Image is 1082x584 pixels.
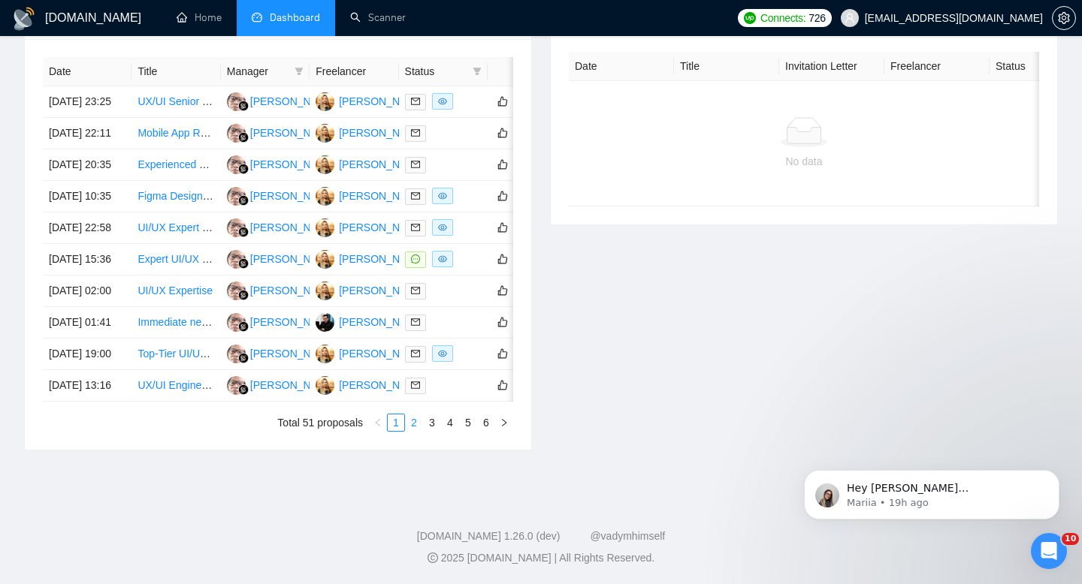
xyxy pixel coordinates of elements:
td: [DATE] 02:00 [43,275,131,307]
li: Previous Page [369,414,387,432]
div: [PERSON_NAME] [339,377,425,393]
img: VP [316,155,334,174]
img: HH [227,218,246,237]
a: @vadymhimself [590,530,665,542]
div: [PERSON_NAME] [250,219,337,236]
span: like [497,127,508,139]
td: Mobile App Re-Design For Fitness App [131,118,220,149]
span: filter [292,60,307,83]
div: [PERSON_NAME] [250,125,337,141]
span: eye [438,191,447,200]
button: like [494,124,512,142]
span: mail [411,286,420,295]
span: eye [438,223,447,232]
a: Top-Tier UI/UX Designer for Full-Time Position [138,348,354,360]
a: HH[PERSON_NAME] [227,284,337,296]
span: Connects: [760,10,805,26]
div: [PERSON_NAME] [339,314,425,330]
div: [PERSON_NAME] [339,188,425,204]
a: HH[PERSON_NAME] [227,315,337,327]
th: Title [674,52,779,81]
img: gigradar-bm.png [238,227,249,237]
td: Experienced UX Designer Needed for SaaS AI Application [131,149,220,181]
span: mail [411,223,420,232]
th: Freelancer [310,57,398,86]
div: [PERSON_NAME] [250,251,337,267]
a: VP[PERSON_NAME] [316,378,425,390]
span: mail [411,381,420,390]
span: message [411,254,420,263]
span: like [497,221,508,233]
li: 4 [441,414,459,432]
img: HH [227,92,246,111]
img: VP [316,250,334,269]
td: Top-Tier UI/UX Designer for Full-Time Position [131,339,220,370]
span: dashboard [252,12,262,23]
span: mail [411,128,420,137]
td: Figma Designer for Mobile App (Bilingual: English & Arabic) [131,181,220,212]
span: like [497,95,508,107]
th: Date [43,57,131,86]
div: [PERSON_NAME] [339,251,425,267]
div: [PERSON_NAME] [250,377,337,393]
button: left [369,414,387,432]
li: Total 51 proposals [277,414,363,432]
a: 6 [478,414,494,431]
img: HH [227,313,246,332]
td: Immediate need - Experienced DevOps Engineer Needed for Nginx and Docker Issue Resolution [131,307,220,339]
a: HH[PERSON_NAME] [227,378,337,390]
a: VP[PERSON_NAME] [316,252,425,264]
div: [PERSON_NAME] [339,93,425,110]
img: gigradar-bm.png [238,384,249,395]
img: gigradar-bm.png [238,132,249,143]
a: HH[PERSON_NAME] [227,126,337,138]
a: HH[PERSON_NAME] [227,347,337,359]
span: eye [438,349,447,358]
a: UX/UI Senior Designer [138,95,244,107]
li: Next Page [495,414,513,432]
td: [DATE] 23:25 [43,86,131,118]
a: IB[PERSON_NAME] [316,315,425,327]
span: mail [411,97,420,106]
span: 10 [1062,533,1079,545]
a: VP[PERSON_NAME] [316,284,425,296]
span: like [497,348,508,360]
button: like [494,187,512,205]
img: HH [227,155,246,174]
button: like [494,155,512,173]
a: UX/UI Engineer needed for photography related utility platform [138,379,428,391]
td: [DATE] 10:35 [43,181,131,212]
a: Immediate need - Experienced DevOps Engineer Needed for Nginx and Docker Issue Resolution [138,316,589,328]
span: filter [473,67,482,76]
button: like [494,92,512,110]
iframe: Intercom live chat [1031,533,1067,569]
span: filter [295,67,304,76]
img: VP [316,124,334,143]
button: like [494,281,512,300]
a: 5 [460,414,476,431]
img: gigradar-bm.png [238,164,249,174]
a: 4 [442,414,458,431]
img: gigradar-bm.png [238,290,249,300]
li: 3 [423,414,441,432]
img: gigradar-bm.png [238,353,249,363]
a: VP[PERSON_NAME] [316,126,425,138]
span: copyright [428,552,438,563]
a: homeHome [177,11,222,24]
td: [DATE] 01:41 [43,307,131,339]
a: VP[PERSON_NAME] [316,221,425,233]
a: VP[PERSON_NAME] [316,347,425,359]
div: [PERSON_NAME] [250,156,337,173]
img: gigradar-bm.png [238,258,249,269]
span: like [497,379,508,391]
img: gigradar-bm.png [238,195,249,206]
span: eye [438,254,447,263]
a: Mobile App Re-Design For Fitness App [138,127,319,139]
span: right [500,418,509,427]
td: [DATE] 22:58 [43,212,131,244]
div: [PERSON_NAME] [339,156,425,173]
img: logo [12,7,36,31]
